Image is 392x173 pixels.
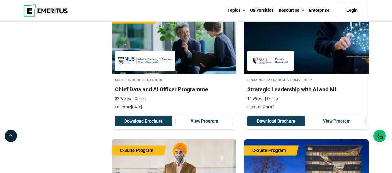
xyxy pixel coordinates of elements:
[335,4,369,17] a: Login
[115,85,233,93] h4: Chief Data and AI Officer Programme
[131,105,142,109] span: [DATE]
[265,96,278,102] p: Online
[175,116,233,127] a: View Program
[247,96,263,102] p: 14 Weeks
[118,54,172,68] img: NUS School of Computing
[115,105,233,110] p: Starts on:
[244,12,369,113] a: Leadership Course by Singapore Management University - September 30, 2025 Singapore Management Un...
[247,77,366,82] h4: Singapore Management University
[115,77,233,82] h4: NUS School of Computing
[247,116,305,127] button: Download Brochure
[250,54,291,68] img: Singapore Management University
[308,116,366,127] a: View Program
[244,12,369,74] img: Strategic Leadership with AI and ML | Online Leadership Course
[247,85,366,93] h4: Strategic Leadership with AI and ML
[112,12,236,74] img: Chief Data and AI Officer Programme | Online Leadership Course
[115,96,131,102] p: 32 Weeks
[112,12,236,113] a: Leadership Course by NUS School of Computing - September 30, 2025 NUS School of Computing NUS Sch...
[133,96,145,102] p: Online
[115,116,173,127] button: Download Brochure
[263,105,274,109] span: [DATE]
[247,105,366,110] p: Starts on:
